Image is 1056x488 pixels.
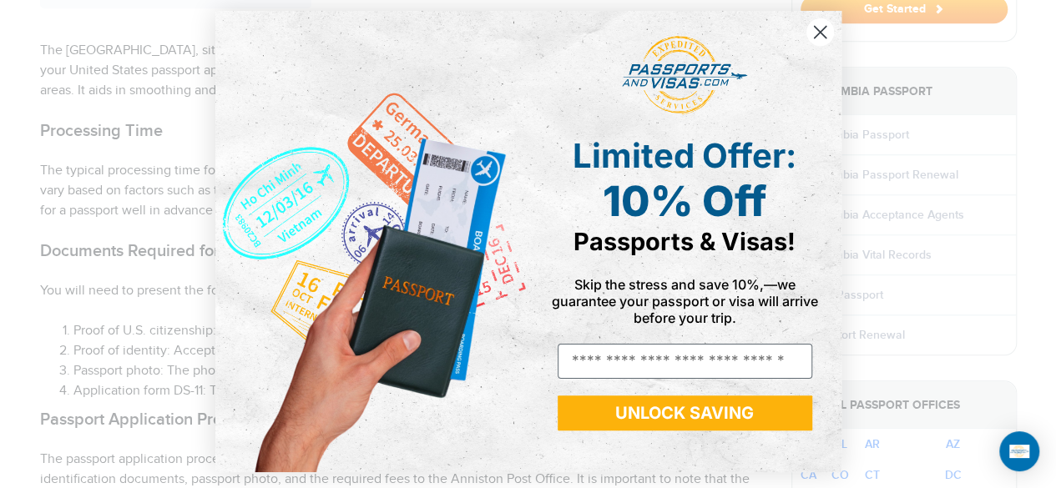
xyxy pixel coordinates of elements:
[999,431,1039,471] div: Open Intercom Messenger
[573,135,796,176] span: Limited Offer:
[215,11,528,472] img: de9cda0d-0715-46ca-9a25-073762a91ba7.png
[552,276,818,326] span: Skip the stress and save 10%,—we guarantee your passport or visa will arrive before your trip.
[603,176,766,226] span: 10% Off
[573,227,796,256] span: Passports & Visas!
[558,395,812,430] button: UNLOCK SAVING
[806,18,835,47] button: Close dialog
[622,36,747,114] img: passports and visas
